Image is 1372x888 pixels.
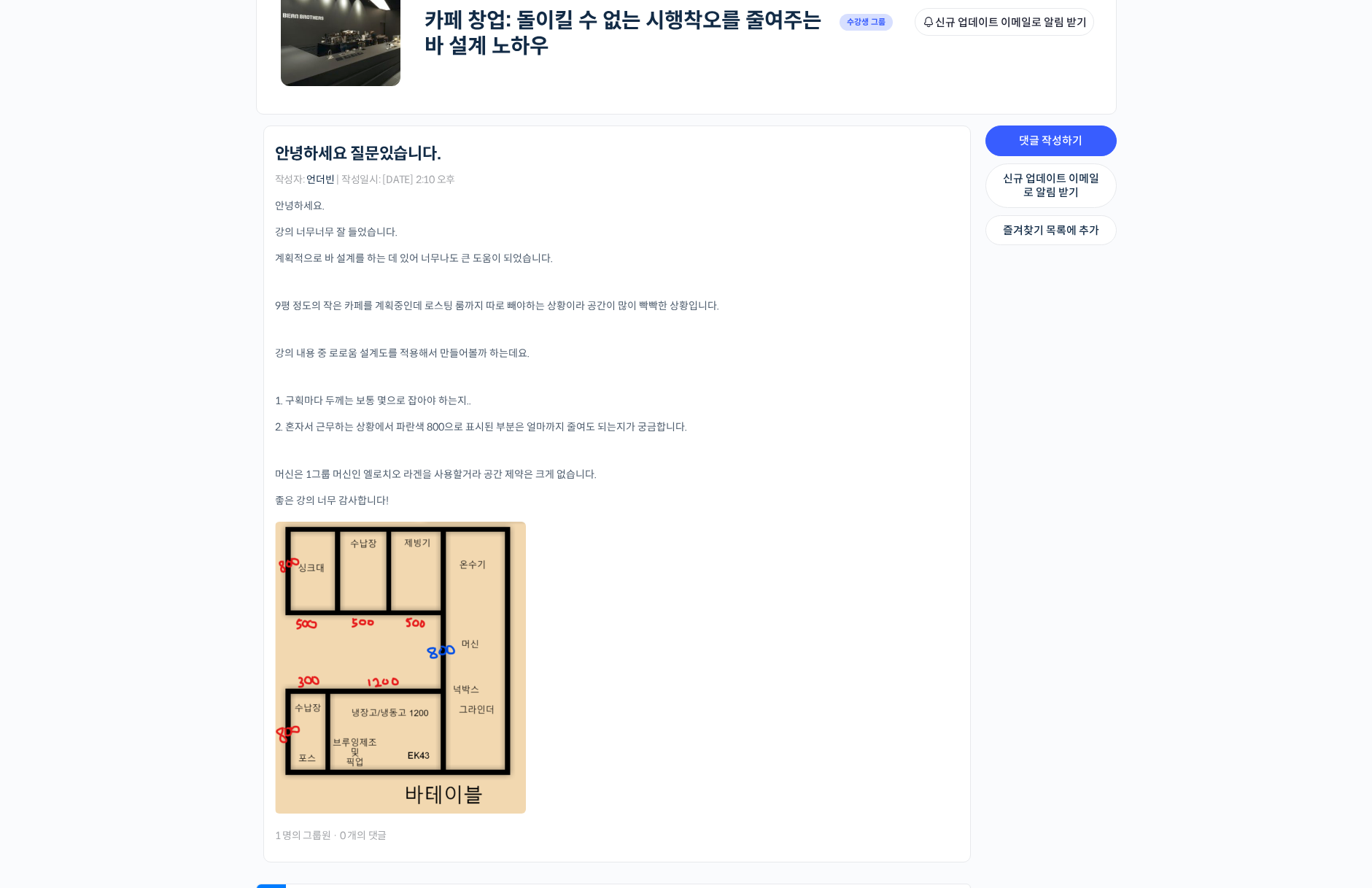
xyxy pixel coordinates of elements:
span: 대화 [133,485,151,497]
button: 신규 업데이트 이메일로 알림 받기 [915,8,1094,36]
p: 좋은 강의 너무 감사합니다! [275,493,959,509]
p: 계획적으로 바 설계를 하는 데 있어 너무나도 큰 도움이 되었습니다. [275,251,959,266]
p: 강의 내용 중 로로움 설계도를 적용해서 만들어볼까 하는데요. [275,346,959,361]
span: 설정 [225,484,243,496]
p: 1. 구획마다 두께는 보통 몇으로 잡아야 하는지.. [275,393,959,409]
p: 강의 너무너무 잘 들었습니다. [275,225,959,240]
a: 언더빈 [306,173,334,186]
a: 카페 창업: 돌이킬 수 없는 시행착오를 줄여주는 바 설계 노하우 [425,7,821,59]
p: 2. 혼자서 근무하는 상황에서 파란색 800으로 표시된 부분은 얼마까지 줄여도 되는지가 궁금합니다. [275,420,959,435]
span: 작성자: | 작성일시: [DATE] 2:10 오후 [275,174,456,185]
a: 즐겨찾기 목록에 추가 [985,215,1117,246]
span: 홈 [46,484,55,496]
h1: 안녕하세요 질문있습니다. [275,144,441,163]
p: 안녕하세요. [275,198,959,214]
p: 머신은 1그룹 머신인 엘로치오 라겐을 사용할거라 공간 제약은 크게 없습니다. [275,467,959,482]
a: 홈 [4,463,96,499]
span: 1 명의 그룹원 [275,830,331,841]
a: 신규 업데이트 이메일로 알림 받기 [985,163,1117,208]
a: 설정 [188,463,280,499]
a: 댓글 작성하기 [985,126,1117,156]
span: 수강생 그룹 [840,14,894,31]
p: 9평 정도의 작은 카페를 계획중인데 로스팅 룸까지 따로 빼야하는 상황이라 공간이 많이 빡빡한 상황입니다. [275,298,959,314]
span: · [333,829,338,842]
a: 대화 [96,463,188,499]
span: 0 개의 댓글 [340,830,387,841]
